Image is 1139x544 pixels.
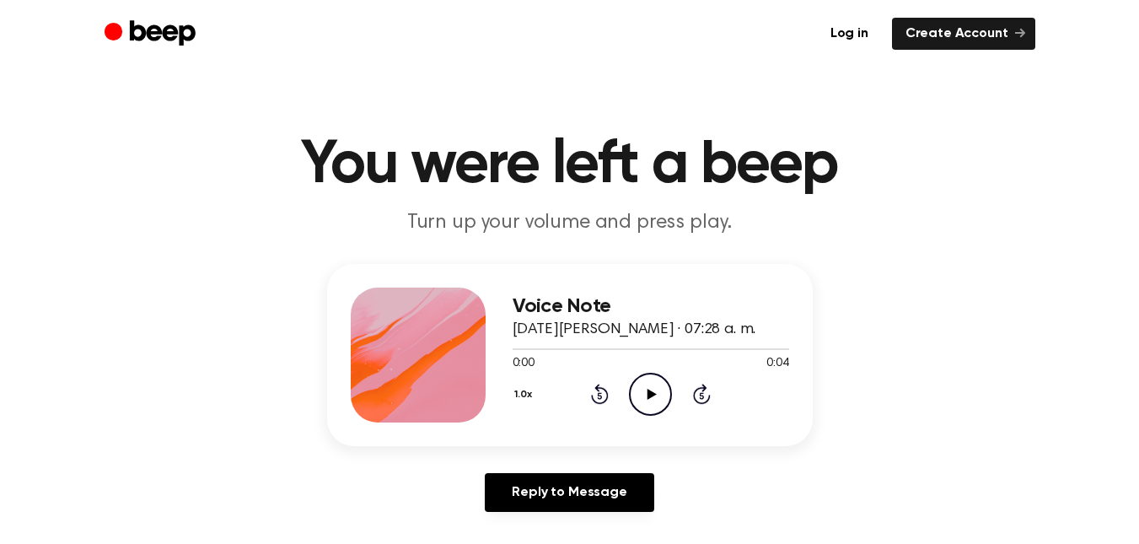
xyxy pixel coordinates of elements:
[513,322,756,337] span: [DATE][PERSON_NAME] · 07:28 a. m.
[138,135,1002,196] h1: You were left a beep
[105,18,200,51] a: Beep
[513,295,789,318] h3: Voice Note
[485,473,653,512] a: Reply to Message
[246,209,894,237] p: Turn up your volume and press play.
[766,355,788,373] span: 0:04
[513,355,535,373] span: 0:00
[817,18,882,50] a: Log in
[513,380,539,409] button: 1.0x
[892,18,1035,50] a: Create Account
